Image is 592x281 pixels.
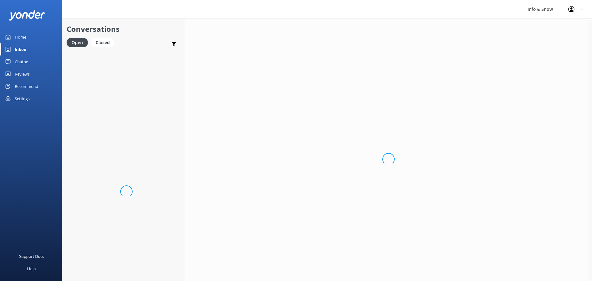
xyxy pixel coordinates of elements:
[15,80,38,93] div: Recommend
[15,93,30,105] div: Settings
[9,10,45,20] img: yonder-white-logo.png
[67,23,180,35] h2: Conversations
[91,39,117,46] a: Closed
[67,38,88,47] div: Open
[27,262,36,275] div: Help
[67,39,91,46] a: Open
[15,31,26,43] div: Home
[15,68,30,80] div: Reviews
[19,250,44,262] div: Support Docs
[91,38,114,47] div: Closed
[15,56,30,68] div: Chatbot
[15,43,26,56] div: Inbox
